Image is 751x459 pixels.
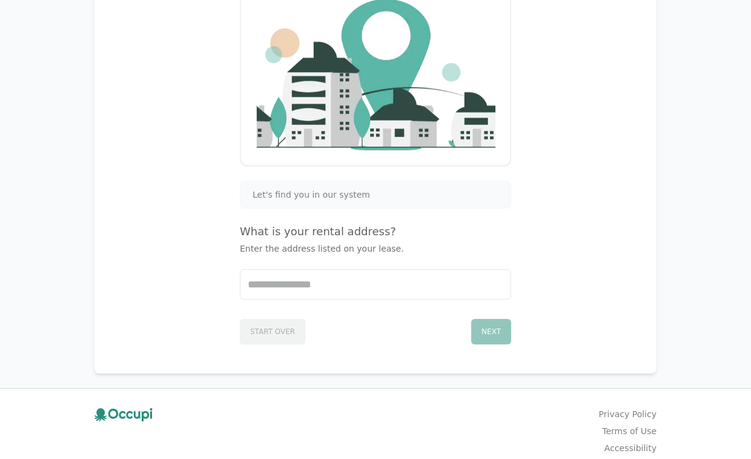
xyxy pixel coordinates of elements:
[240,270,511,299] input: Start typing...
[604,442,657,454] a: Accessibility
[602,425,657,437] a: Terms of Use
[240,243,511,255] p: Enter the address listed on your lease.
[253,189,370,201] span: Let's find you in our system
[240,223,511,240] h4: What is your rental address?
[599,408,657,420] a: Privacy Policy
